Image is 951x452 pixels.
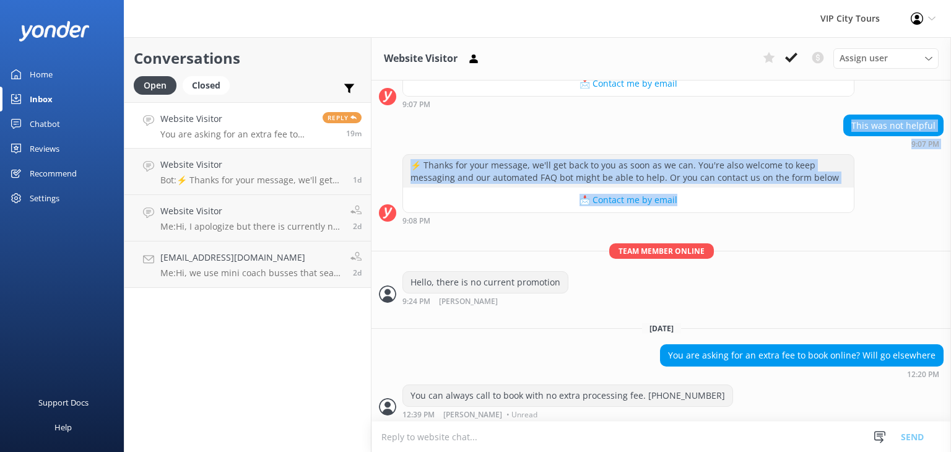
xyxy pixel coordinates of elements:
[124,241,371,288] a: [EMAIL_ADDRESS][DOMAIN_NAME]Me:Hi, we use mini coach busses that seat a maximum of 28 people2d
[403,71,854,96] button: 📩 Contact me by email
[609,243,714,259] span: Team member online
[439,298,498,306] span: [PERSON_NAME]
[402,297,568,306] div: Oct 04 2025 08:24pm (UTC -06:00) America/Mexico_City
[19,21,90,41] img: yonder-white-logo.png
[30,186,59,211] div: Settings
[183,78,236,92] a: Closed
[907,371,939,378] strong: 12:20 PM
[642,323,681,334] span: [DATE]
[54,415,72,440] div: Help
[124,102,371,149] a: Website VisitorYou are asking for an extra fee to book online? Will go elsewhereReply19m
[402,101,430,108] strong: 9:07 PM
[134,76,176,95] div: Open
[134,78,183,92] a: Open
[660,370,944,378] div: Oct 05 2025 11:20am (UTC -06:00) America/Mexico_City
[30,136,59,161] div: Reviews
[134,46,362,70] h2: Conversations
[402,216,854,225] div: Oct 04 2025 08:08pm (UTC -06:00) America/Mexico_City
[661,345,943,366] div: You are asking for an extra fee to book online? Will go elsewhere
[443,411,502,419] span: [PERSON_NAME]
[160,112,313,126] h4: Website Visitor
[353,175,362,185] span: Oct 03 2025 03:25pm (UTC -06:00) America/Mexico_City
[160,221,341,232] p: Me: Hi, I apologize but there is currently no promotion going on
[160,175,344,186] p: Bot: ⚡ Thanks for your message, we'll get back to you as soon as we can. You're also welcome to k...
[160,129,313,140] p: You are asking for an extra fee to book online? Will go elsewhere
[506,411,537,419] span: • Unread
[402,217,430,225] strong: 9:08 PM
[403,155,854,188] div: ⚡ Thanks for your message, we'll get back to you as soon as we can. You're also welcome to keep m...
[843,139,944,148] div: Oct 04 2025 08:07pm (UTC -06:00) America/Mexico_City
[402,411,435,419] strong: 12:39 PM
[124,149,371,195] a: Website VisitorBot:⚡ Thanks for your message, we'll get back to you as soon as we can. You're als...
[403,272,568,293] div: Hello, there is no current promotion
[30,62,53,87] div: Home
[844,115,943,136] div: This was not helpful
[403,188,854,212] button: 📩 Contact me by email
[160,251,341,264] h4: [EMAIL_ADDRESS][DOMAIN_NAME]
[346,128,362,139] span: Oct 05 2025 11:20am (UTC -06:00) America/Mexico_City
[124,195,371,241] a: Website VisitorMe:Hi, I apologize but there is currently no promotion going on2d
[840,51,888,65] span: Assign user
[353,221,362,232] span: Oct 03 2025 08:21am (UTC -06:00) America/Mexico_City
[833,48,939,68] div: Assign User
[160,267,341,279] p: Me: Hi, we use mini coach busses that seat a maximum of 28 people
[160,204,341,218] h4: Website Visitor
[38,390,89,415] div: Support Docs
[183,76,230,95] div: Closed
[353,267,362,278] span: Oct 02 2025 07:13pm (UTC -06:00) America/Mexico_City
[402,298,430,306] strong: 9:24 PM
[384,51,458,67] h3: Website Visitor
[30,161,77,186] div: Recommend
[402,410,733,419] div: Oct 05 2025 11:39am (UTC -06:00) America/Mexico_City
[323,112,362,123] span: Reply
[160,158,344,172] h4: Website Visitor
[30,87,53,111] div: Inbox
[402,100,854,108] div: Oct 04 2025 08:07pm (UTC -06:00) America/Mexico_City
[911,141,939,148] strong: 9:07 PM
[30,111,60,136] div: Chatbot
[403,385,732,406] div: You can always call to book with no extra processing fee. [PHONE_NUMBER]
